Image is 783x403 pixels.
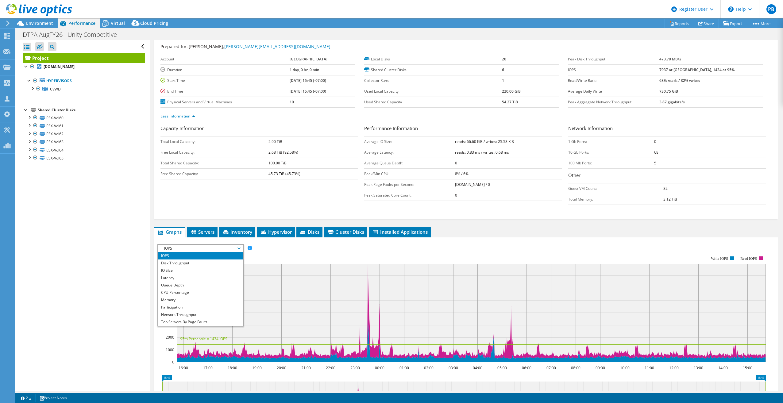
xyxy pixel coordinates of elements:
text: 10:00 [620,365,629,370]
b: [DOMAIN_NAME] / 0 [455,182,490,187]
b: reads: 66.60 KiB / writes: 25.58 KiB [455,139,514,144]
td: 1 Gb Ports: [568,136,654,147]
span: Installed Applications [372,229,428,235]
li: Network Throughput [158,311,243,318]
text: 05:00 [497,365,507,370]
span: PB [766,4,776,14]
a: Export [719,19,747,28]
a: ESX-Vol64 [23,146,145,154]
b: 20 [502,56,506,62]
text: 23:00 [350,365,360,370]
label: Collector Runs [364,78,502,84]
td: Average Latency: [364,147,455,158]
td: Peak/Min CPU: [364,168,455,179]
a: CVWD [23,85,145,93]
a: ESX-Vol63 [23,138,145,146]
label: Start Time [160,78,290,84]
td: Peak Page Faults per Second: [364,179,455,190]
a: More [747,19,775,28]
b: reads: 0.83 ms / writes: 0.68 ms [455,150,509,155]
span: Servers [190,229,214,235]
span: Environment [26,20,53,26]
div: Shared Cluster Disks [38,106,145,114]
text: 15:00 [742,365,752,370]
text: 22:00 [326,365,335,370]
text: 03:00 [448,365,458,370]
td: Total Shared Capacity: [160,158,268,168]
h3: Capacity Information [160,125,358,133]
li: Queue Depth [158,282,243,289]
text: 16:00 [178,365,188,370]
h1: DTPA AugFY26 - Unity Competitive [20,31,126,38]
b: 10 [290,99,294,105]
text: Write IOPS [711,256,728,261]
label: Physical Servers and Virtual Machines [160,99,290,105]
span: Virtual [111,20,125,26]
label: Duration [160,67,290,73]
label: Used Shared Capacity [364,99,502,105]
text: 02:00 [424,365,433,370]
b: 8% / 6% [455,171,469,176]
text: 17:00 [203,365,212,370]
b: 1 day, 0 hr, 0 min [290,67,319,72]
label: Average Daily Write [568,88,659,94]
a: 2 [17,394,36,402]
span: Inventory [222,229,252,235]
label: Used Local Capacity [364,88,502,94]
a: ESX-Vol65 [23,154,145,162]
text: 20:00 [276,365,286,370]
b: 220.00 GiB [502,89,521,94]
a: Project [23,53,145,63]
text: 95th Percentile = 1434 IOPS [180,336,227,341]
b: [DATE] 15:45 (-07:00) [290,89,326,94]
li: Disk Throughput [158,259,243,267]
span: Cluster Disks [327,229,364,235]
b: 68% reads / 32% writes [659,78,700,83]
b: 0 [455,160,457,166]
b: 7937 at [GEOGRAPHIC_DATA], 1434 at 95% [659,67,735,72]
label: Peak Disk Throughput [568,56,659,62]
li: Participation [158,304,243,311]
a: Project Notes [35,394,71,402]
td: Peak Saturated Core Count: [364,190,455,201]
li: IO Size [158,267,243,274]
span: CVWD [50,86,61,92]
a: ESX-Vol61 [23,122,145,130]
label: Read/Write Ratio [568,78,659,84]
h3: Other [568,172,766,180]
text: 21:00 [301,365,310,370]
label: IOPS [568,67,659,73]
text: 08:00 [571,365,580,370]
td: Total Memory: [568,194,663,205]
span: Disks [299,229,319,235]
b: 1 [502,78,504,83]
text: 13:00 [693,365,703,370]
b: 82 [663,186,668,191]
b: 45.73 TiB (45.73%) [268,171,300,176]
b: 5 [654,160,656,166]
text: 04:00 [472,365,482,370]
td: Free Shared Capacity: [160,168,268,179]
b: 0 [455,193,457,198]
li: Top Servers By Page Faults [158,318,243,326]
a: [DOMAIN_NAME] [23,63,145,71]
b: [DATE] 15:45 (-07:00) [290,78,326,83]
text: 14:00 [718,365,727,370]
text: 07:00 [546,365,556,370]
h3: Performance Information [364,125,562,133]
td: 10 Gb Ports: [568,147,654,158]
text: Read IOPS [740,256,757,261]
li: Latency [158,274,243,282]
label: Prepared for: [160,44,188,49]
label: End Time [160,88,290,94]
span: Hypervisor [260,229,292,235]
text: 18:00 [227,365,237,370]
a: [PERSON_NAME][EMAIL_ADDRESS][DOMAIN_NAME] [224,44,330,49]
span: [PERSON_NAME], [189,44,330,49]
b: 54.27 TiB [502,99,518,105]
text: 00:00 [375,365,384,370]
svg: \n [728,6,734,12]
a: Hypervisors [23,77,145,85]
text: 19:00 [252,365,261,370]
td: 100 Mb Ports: [568,158,654,168]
